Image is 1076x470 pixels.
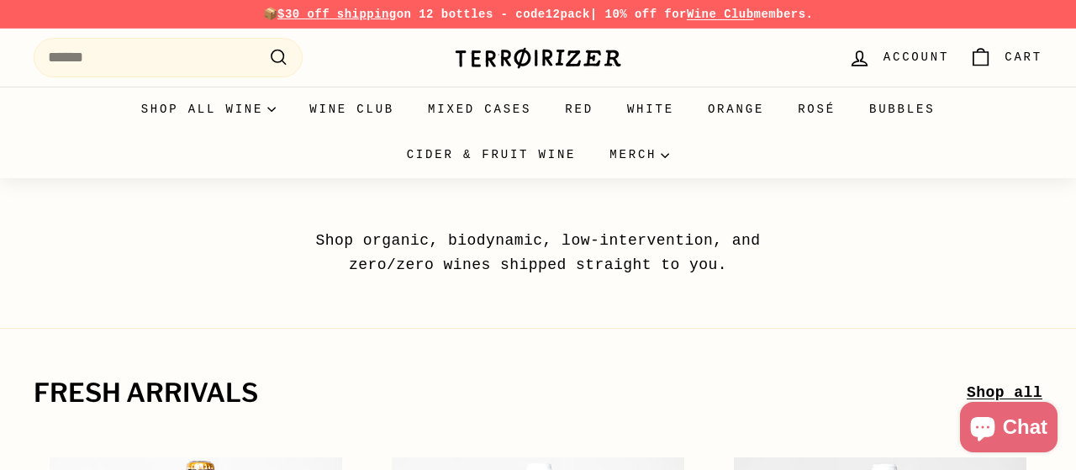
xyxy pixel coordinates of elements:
a: Wine Club [687,8,754,21]
h2: fresh arrivals [34,379,967,408]
strong: 12pack [546,8,590,21]
a: Rosé [781,87,852,132]
span: Cart [1005,48,1042,66]
a: Mixed Cases [411,87,548,132]
a: Red [548,87,610,132]
p: 📦 on 12 bottles - code | 10% off for members. [34,5,1042,24]
summary: Shop all wine [124,87,293,132]
a: White [610,87,691,132]
a: Wine Club [293,87,411,132]
span: Account [883,48,949,66]
p: Shop organic, biodynamic, low-intervention, and zero/zero wines shipped straight to you. [277,229,799,277]
span: $30 off shipping [277,8,397,21]
a: Shop all [967,381,1042,405]
a: Cart [959,33,1052,82]
a: Bubbles [852,87,952,132]
summary: Merch [593,132,686,177]
a: Cider & Fruit Wine [390,132,593,177]
inbox-online-store-chat: Shopify online store chat [955,402,1063,457]
a: Orange [691,87,781,132]
a: Account [838,33,959,82]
